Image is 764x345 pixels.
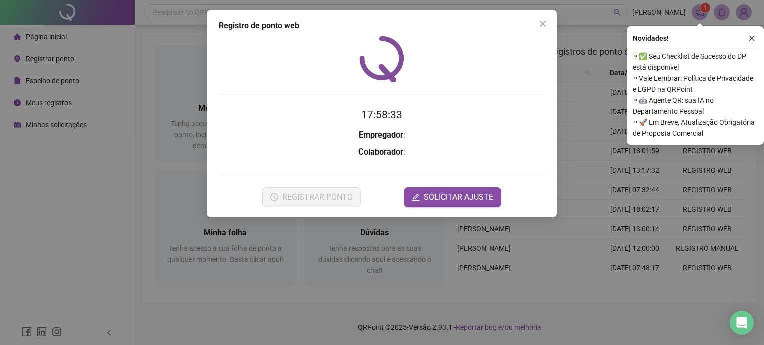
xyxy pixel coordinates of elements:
[219,20,545,32] div: Registro de ponto web
[633,117,758,139] span: ⚬ 🚀 Em Breve, Atualização Obrigatória de Proposta Comercial
[358,147,403,157] strong: Colaborador
[633,51,758,73] span: ⚬ ✅ Seu Checklist de Sucesso do DP está disponível
[219,146,545,159] h3: :
[361,109,402,121] time: 17:58:33
[730,311,754,335] div: Open Intercom Messenger
[412,193,420,201] span: edit
[748,35,755,42] span: close
[633,95,758,117] span: ⚬ 🤖 Agente QR: sua IA no Departamento Pessoal
[633,33,669,44] span: Novidades !
[359,36,404,82] img: QRPoint
[424,191,493,203] span: SOLICITAR AJUSTE
[262,187,361,207] button: REGISTRAR PONTO
[359,130,403,140] strong: Empregador
[535,16,551,32] button: Close
[539,20,547,28] span: close
[633,73,758,95] span: ⚬ Vale Lembrar: Política de Privacidade e LGPD na QRPoint
[219,129,545,142] h3: :
[404,187,501,207] button: editSOLICITAR AJUSTE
